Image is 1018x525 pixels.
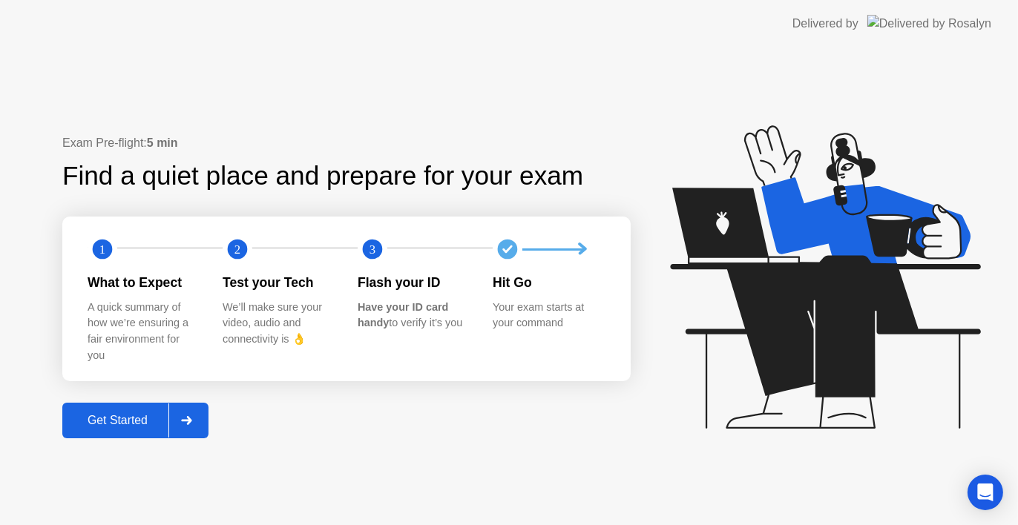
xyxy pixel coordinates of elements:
[88,273,199,292] div: What to Expect
[99,242,105,257] text: 1
[792,15,858,33] div: Delivered by
[867,15,991,32] img: Delivered by Rosalyn
[358,301,448,329] b: Have your ID card handy
[493,300,604,331] div: Your exam starts at your command
[62,134,631,152] div: Exam Pre-flight:
[62,156,585,196] div: Find a quiet place and prepare for your exam
[223,300,334,348] div: We’ll make sure your video, audio and connectivity is 👌
[223,273,334,292] div: Test your Tech
[358,273,469,292] div: Flash your ID
[370,242,375,257] text: 3
[147,136,178,149] b: 5 min
[358,300,469,331] div: to verify it’s you
[968,475,1003,510] div: Open Intercom Messenger
[67,414,168,427] div: Get Started
[234,242,240,257] text: 2
[88,300,199,363] div: A quick summary of how we’re ensuring a fair environment for you
[62,403,208,438] button: Get Started
[493,273,604,292] div: Hit Go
